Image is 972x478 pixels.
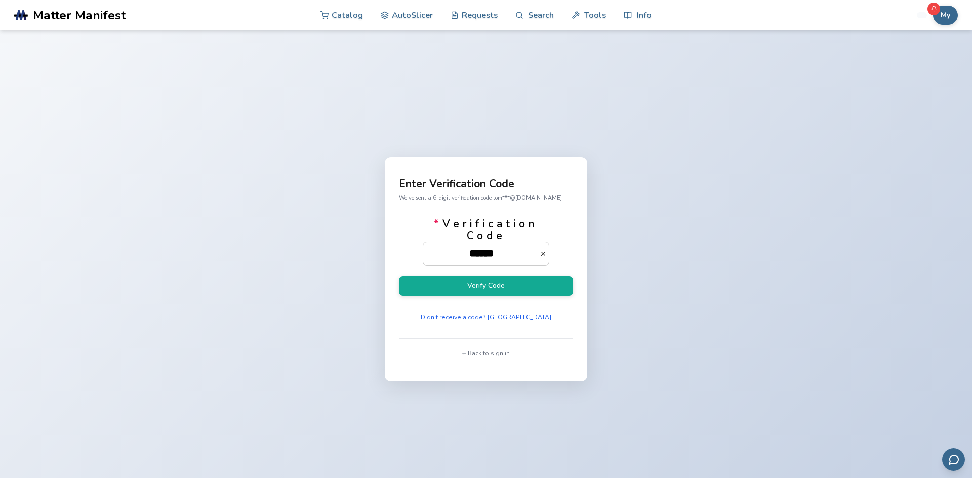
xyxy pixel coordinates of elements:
button: ← Back to sign in [459,346,513,360]
button: Didn't receive a code? [GEOGRAPHIC_DATA] [417,310,555,324]
button: My [933,6,958,25]
span: Matter Manifest [33,8,126,22]
input: *Verification Code [423,242,540,265]
button: *Verification Code [540,250,549,257]
p: Enter Verification Code [399,179,573,189]
button: Send feedback via email [942,448,965,471]
p: We've sent a 6-digit verification code to m***@[DOMAIN_NAME] [399,193,573,203]
label: Verification Code [423,218,549,265]
button: Verify Code [399,276,573,296]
